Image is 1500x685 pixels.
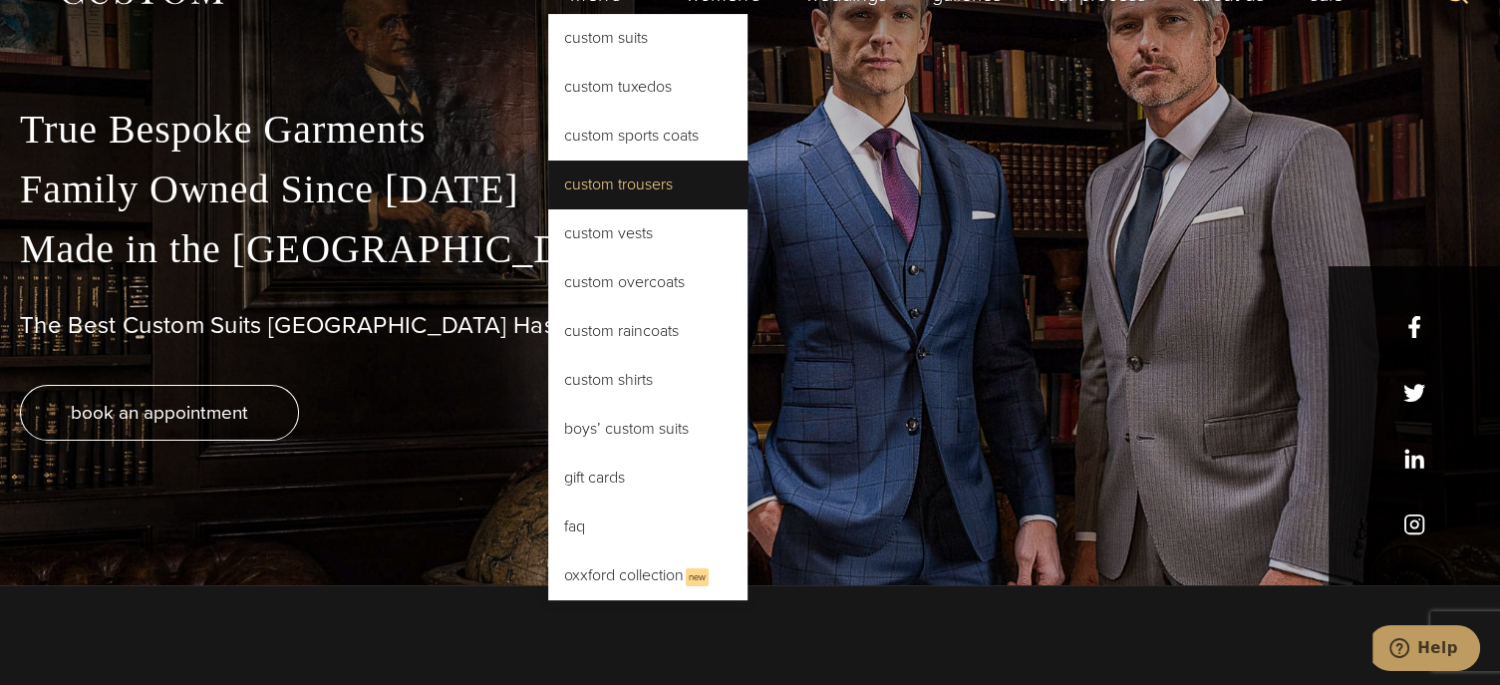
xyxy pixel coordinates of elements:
a: book an appointment [20,385,299,441]
h1: The Best Custom Suits [GEOGRAPHIC_DATA] Has to Offer [20,311,1480,340]
a: Gift Cards [548,454,748,502]
a: Custom Trousers [548,161,748,208]
a: Boys’ Custom Suits [548,405,748,453]
span: New [686,568,709,586]
a: Custom Tuxedos [548,63,748,111]
a: Custom Suits [548,14,748,62]
iframe: Opens a widget where you can chat to one of our agents [1372,625,1480,675]
a: Oxxford CollectionNew [548,551,748,600]
p: True Bespoke Garments Family Owned Since [DATE] Made in the [GEOGRAPHIC_DATA] [20,100,1480,279]
a: FAQ [548,503,748,550]
a: Custom Vests [548,209,748,257]
a: Custom Overcoats [548,258,748,306]
a: Custom Raincoats [548,307,748,355]
span: book an appointment [71,398,248,427]
a: Custom Sports Coats [548,112,748,160]
a: Custom Shirts [548,356,748,404]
